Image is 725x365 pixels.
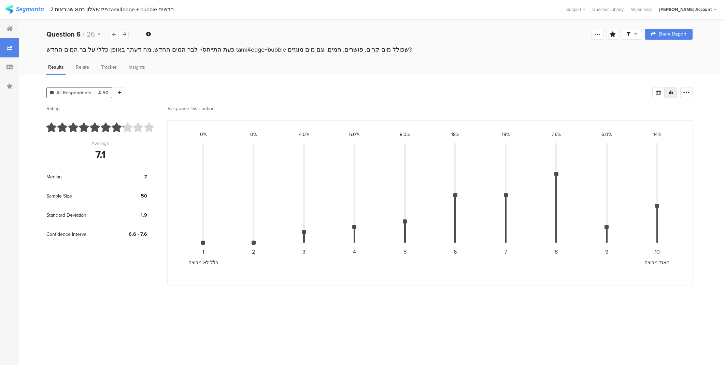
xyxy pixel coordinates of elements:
div: 7.1 [95,147,105,162]
div: Rating [46,105,154,112]
span: Share Report [658,32,686,37]
div: 4 [353,248,356,256]
div: Support [566,4,585,15]
div: Standard Deviation [46,205,111,225]
div: כעת התייחס/י לבר המים החדש. מה דעתך באופן כללי על בר המים החדש tami4edge+bubble שכולל מים קרים, פ... [46,45,693,54]
div: 8.0% [400,131,410,138]
span: Tracker [101,64,117,71]
div: 14% [653,131,661,138]
div: 0% [200,131,207,138]
div: 3 [302,248,305,256]
span: Relate [76,64,89,71]
div: 10 [655,248,660,256]
div: 5 [403,248,407,256]
a: My Surveys [627,6,656,13]
span: 26 [87,29,95,39]
span: 50 [98,89,109,96]
a: Question Library [589,6,627,13]
div: 6.0% [349,131,359,138]
div: 2 [252,248,255,256]
div: 2 פיז שאלון בטא שטראוס tami4edge + bubble חדשים [50,6,174,13]
div: 7 [504,248,507,256]
div: | [46,5,47,13]
div: Median [46,167,111,186]
div: Response Distribution [168,105,693,112]
span: Insights [129,64,145,71]
div: 6.0% [601,131,612,138]
div: Sample Size [46,186,111,205]
div: 18% [502,131,510,138]
span: / [83,29,85,39]
div: 18% [451,131,459,138]
div: 6 [454,248,457,256]
div: 0% [250,131,257,138]
div: Average [91,140,109,147]
div: 50 [111,192,147,200]
div: 9 [605,248,608,256]
div: 8 [555,248,558,256]
div: כלל לא מרוצה [186,259,220,266]
div: 1.9 [111,212,147,219]
div: מאוד מרוצה [640,259,674,266]
div: Confidence Interval [46,225,111,244]
div: 6.6 - 7.6 [111,231,147,238]
div: 1 [202,248,204,256]
b: Question 6 [46,29,81,39]
div: 7 [111,173,147,180]
div: 26% [552,131,561,138]
span: Results [48,64,64,71]
img: segmanta logo [5,5,44,14]
span: All Respondents [56,89,91,96]
div: 4.0% [299,131,309,138]
div: [PERSON_NAME] Account [659,6,712,13]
